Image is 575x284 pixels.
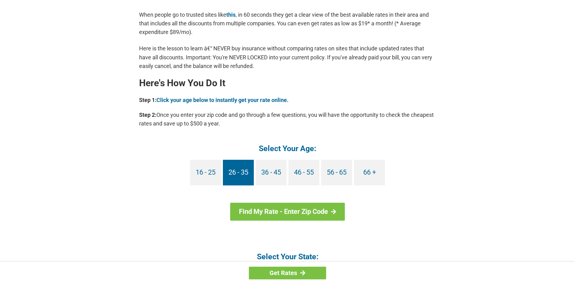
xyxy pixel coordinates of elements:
a: 56 - 65 [321,160,352,185]
a: this [226,11,236,18]
a: 16 - 25 [190,160,221,185]
h2: Here's How You Do It [139,78,436,88]
a: 46 - 55 [288,160,319,185]
a: 36 - 45 [256,160,287,185]
p: Here is the lesson to learn â€“ NEVER buy insurance without comparing rates on sites that include... [139,44,436,70]
p: When people go to trusted sites like , in 60 seconds they get a clear view of the best available ... [139,11,436,36]
b: Step 2: [139,112,156,118]
a: 26 - 35 [223,160,254,185]
a: 66 + [354,160,385,185]
a: Click your age below to instantly get your rate online. [156,97,288,103]
b: Step 1: [139,97,156,103]
a: Get Rates [249,267,326,279]
a: Find My Rate - Enter Zip Code [230,203,345,221]
h4: Select Your Age: [139,143,436,154]
p: Once you enter your zip code and go through a few questions, you will have the opportunity to che... [139,111,436,128]
h4: Select Your State: [139,252,436,262]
